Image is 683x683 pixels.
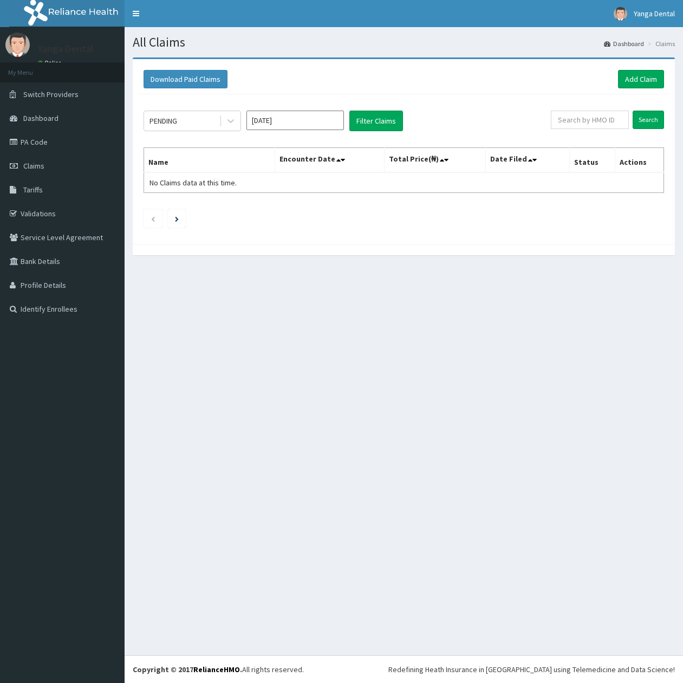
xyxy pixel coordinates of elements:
span: Dashboard [23,113,58,123]
span: Yanga Dental [634,9,675,18]
button: Download Paid Claims [144,70,227,88]
a: Dashboard [604,39,644,48]
th: Date Filed [486,148,570,173]
footer: All rights reserved. [125,655,683,683]
span: Tariffs [23,185,43,195]
input: Search [633,111,664,129]
img: User Image [614,7,627,21]
span: Claims [23,161,44,171]
a: Previous page [151,214,155,223]
th: Total Price(₦) [384,148,485,173]
strong: Copyright © 2017 . [133,665,242,674]
input: Search by HMO ID [551,111,629,129]
li: Claims [645,39,675,48]
th: Name [144,148,275,173]
div: PENDING [149,115,177,126]
a: RelianceHMO [193,665,240,674]
th: Status [570,148,615,173]
th: Actions [615,148,664,173]
th: Encounter Date [275,148,384,173]
a: Add Claim [618,70,664,88]
div: Redefining Heath Insurance in [GEOGRAPHIC_DATA] using Telemedicine and Data Science! [388,664,675,675]
p: Yanga Dental [38,44,94,54]
img: User Image [5,33,30,57]
a: Next page [175,214,179,223]
a: Online [38,59,64,67]
input: Select Month and Year [246,111,344,130]
button: Filter Claims [349,111,403,131]
h1: All Claims [133,35,675,49]
span: No Claims data at this time. [149,178,237,188]
span: Switch Providers [23,89,79,99]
